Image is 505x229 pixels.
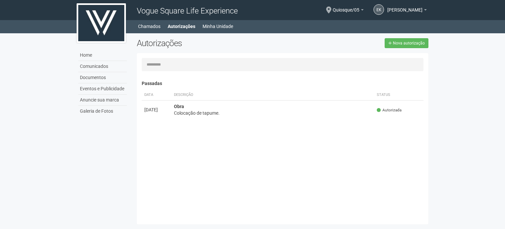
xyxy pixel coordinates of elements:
[373,4,384,15] a: EK
[171,90,374,100] th: Descrição
[174,104,184,109] strong: Obra
[174,110,372,116] div: Colocação de tapume.
[144,106,169,113] div: [DATE]
[137,38,277,48] h2: Autorizações
[203,22,233,31] a: Minha Unidade
[142,90,171,100] th: Data
[387,1,422,13] span: Elizabeth Kathelin Oliveira de Souza
[78,72,127,83] a: Documentos
[168,22,195,31] a: Autorizações
[77,3,126,43] img: logo.jpg
[333,1,359,13] span: Quiosque/05
[78,50,127,61] a: Home
[374,90,423,100] th: Status
[78,83,127,95] a: Eventos e Publicidade
[78,95,127,106] a: Anuncie sua marca
[137,6,238,15] span: Vogue Square Life Experience
[142,81,423,86] h4: Passadas
[138,22,160,31] a: Chamados
[393,41,425,45] span: Nova autorização
[377,107,401,113] span: Autorizada
[333,8,364,14] a: Quiosque/05
[385,38,428,48] a: Nova autorização
[78,61,127,72] a: Comunicados
[387,8,427,14] a: [PERSON_NAME]
[78,106,127,117] a: Galeria de Fotos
